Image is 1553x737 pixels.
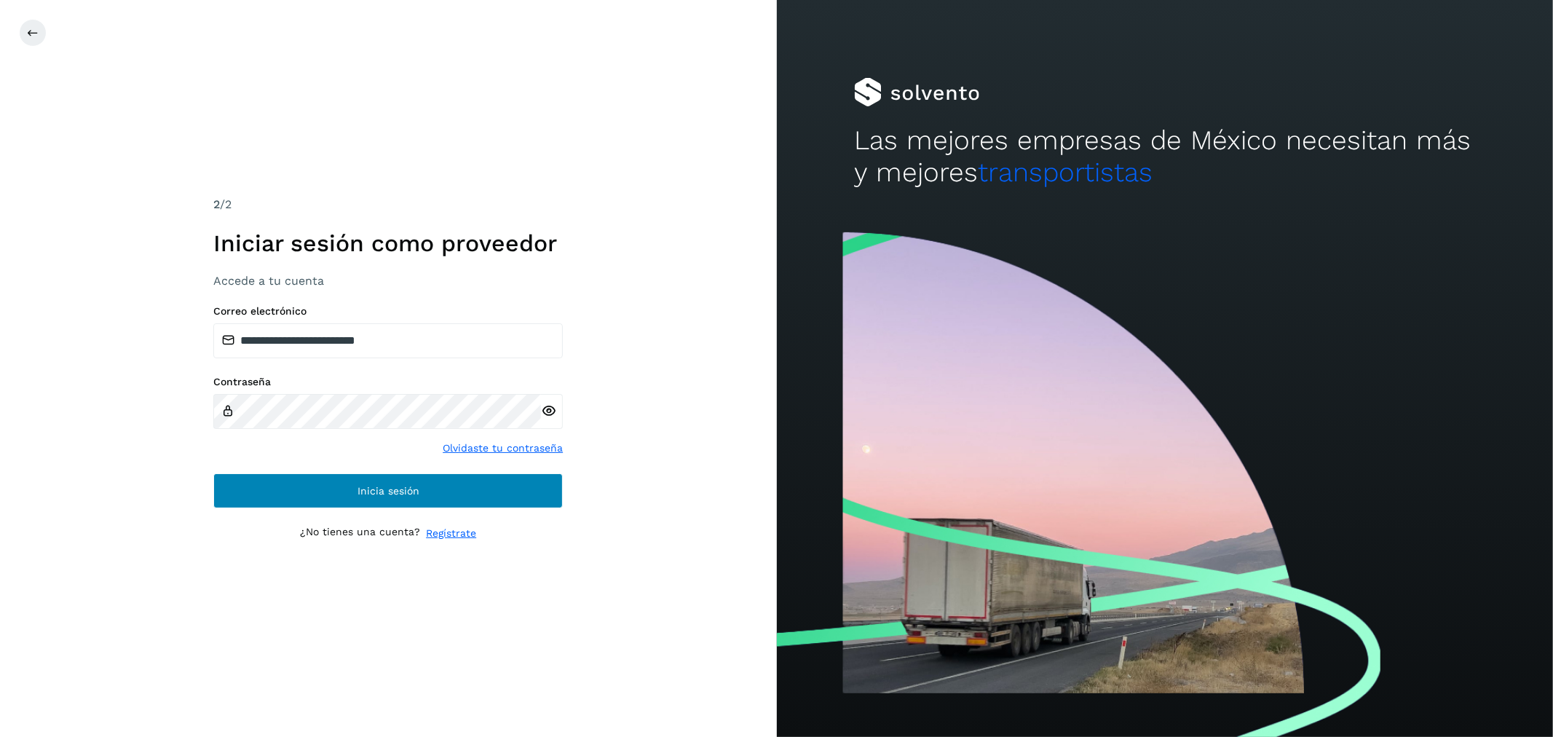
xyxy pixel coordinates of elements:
label: Contraseña [213,376,563,388]
a: Olvidaste tu contraseña [443,441,563,456]
span: 2 [213,197,220,211]
a: Regístrate [426,526,476,541]
h3: Accede a tu cuenta [213,274,563,288]
label: Correo electrónico [213,305,563,318]
h2: Las mejores empresas de México necesitan más y mejores [854,125,1475,189]
h1: Iniciar sesión como proveedor [213,229,563,257]
span: Inicia sesión [357,486,419,496]
div: /2 [213,196,563,213]
p: ¿No tienes una cuenta? [300,526,420,541]
span: transportistas [978,157,1153,188]
button: Inicia sesión [213,473,563,508]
